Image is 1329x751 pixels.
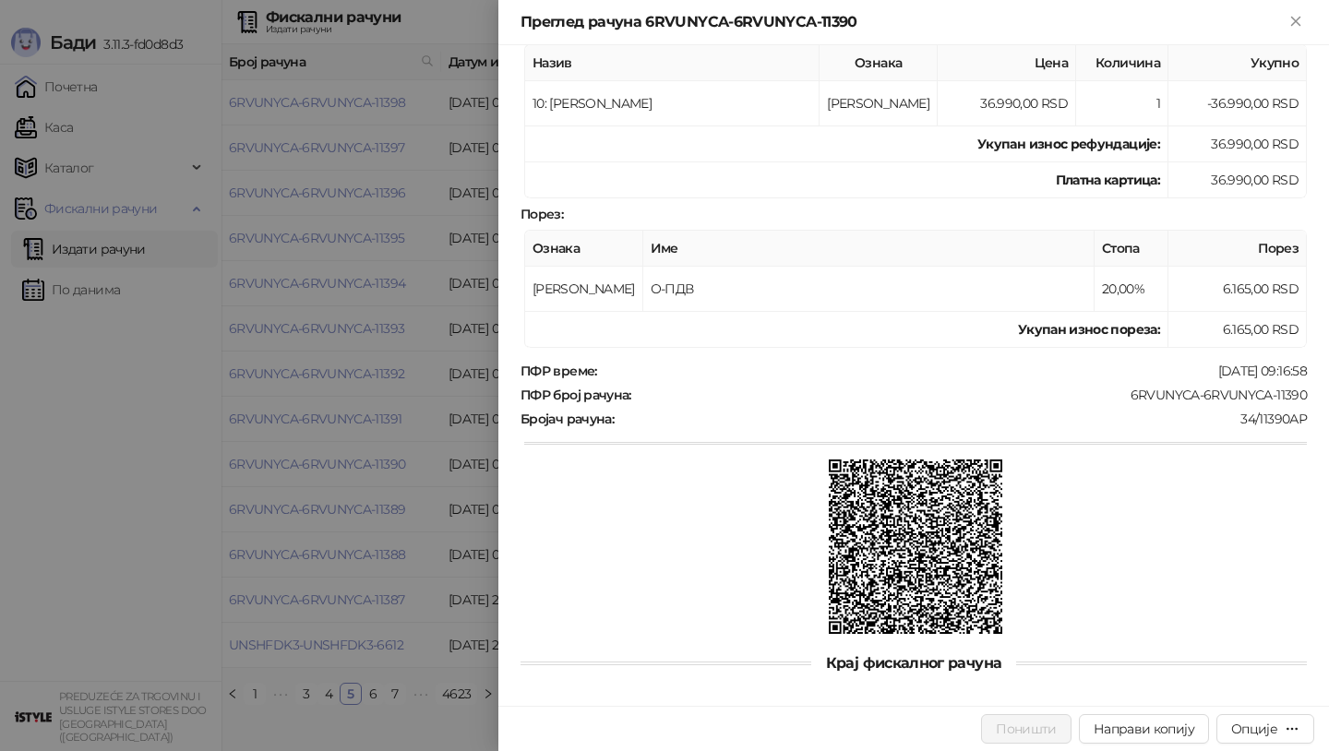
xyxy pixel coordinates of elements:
[977,136,1160,152] strong: Укупан износ рефундације :
[1168,126,1307,162] td: 36.990,00 RSD
[616,411,1309,427] div: 34/11390АР
[1285,11,1307,33] button: Close
[1018,321,1160,338] strong: Укупан износ пореза:
[938,45,1076,81] th: Цена
[1079,714,1209,744] button: Направи копију
[599,363,1309,379] div: [DATE] 09:16:58
[521,363,597,379] strong: ПФР време :
[521,387,631,403] strong: ПФР број рачуна :
[829,459,1003,634] img: QR код
[525,231,643,267] th: Ознака
[1095,267,1168,312] td: 20,00%
[1095,231,1168,267] th: Стопа
[1231,721,1277,737] div: Опције
[1168,81,1307,126] td: -36.990,00 RSD
[1168,312,1307,348] td: 6.165,00 RSD
[1168,267,1307,312] td: 6.165,00 RSD
[1168,162,1307,198] td: 36.990,00 RSD
[1076,45,1168,81] th: Количина
[1168,231,1307,267] th: Порез
[521,11,1285,33] div: Преглед рачуна 6RVUNYCA-6RVUNYCA-11390
[525,267,643,312] td: [PERSON_NAME]
[525,81,820,126] td: 10: [PERSON_NAME]
[1056,172,1160,188] strong: Платна картица :
[981,714,1072,744] button: Поништи
[1094,721,1194,737] span: Направи копију
[521,411,614,427] strong: Бројач рачуна :
[820,81,938,126] td: [PERSON_NAME]
[521,206,563,222] strong: Порез :
[525,45,820,81] th: Назив
[633,387,1309,403] div: 6RVUNYCA-6RVUNYCA-11390
[1216,714,1314,744] button: Опције
[643,231,1095,267] th: Име
[1168,45,1307,81] th: Укупно
[643,267,1095,312] td: О-ПДВ
[820,45,938,81] th: Ознака
[938,81,1076,126] td: 36.990,00 RSD
[1076,81,1168,126] td: 1
[811,654,1017,672] span: Крај фискалног рачуна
